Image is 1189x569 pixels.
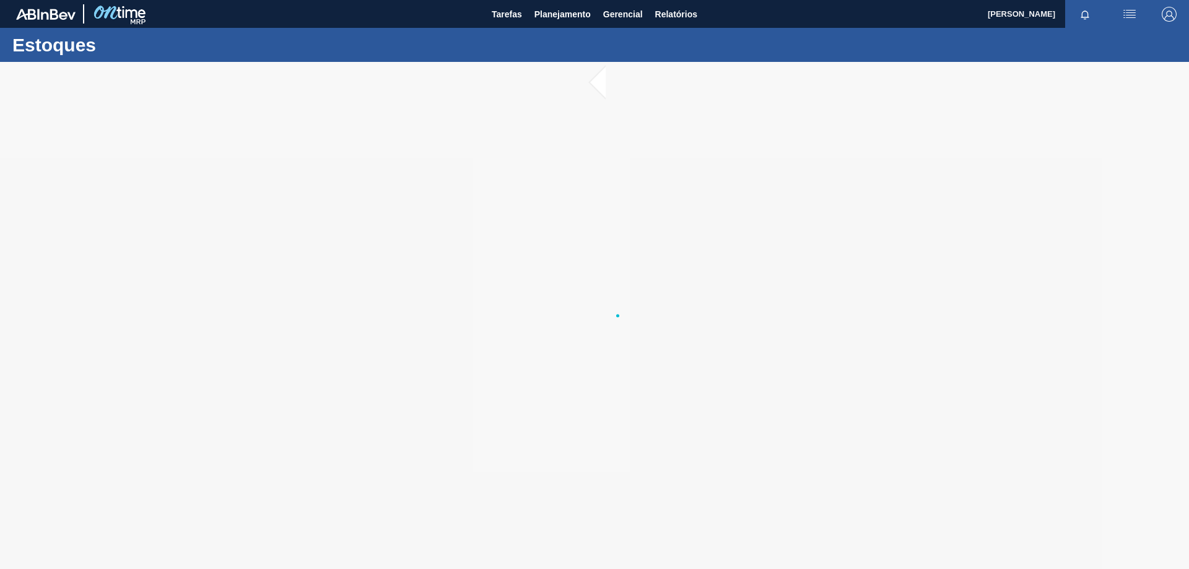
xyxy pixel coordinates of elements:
[603,7,643,22] span: Gerencial
[1065,6,1105,23] button: Notificações
[12,38,232,52] h1: Estoques
[16,9,76,20] img: TNhmsLtSVTkK8tSr43FrP2fwEKptu5GPRR3wAAAABJRU5ErkJggg==
[1162,7,1177,22] img: Logout
[655,7,697,22] span: Relatórios
[1122,7,1137,22] img: userActions
[534,7,591,22] span: Planejamento
[492,7,522,22] span: Tarefas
